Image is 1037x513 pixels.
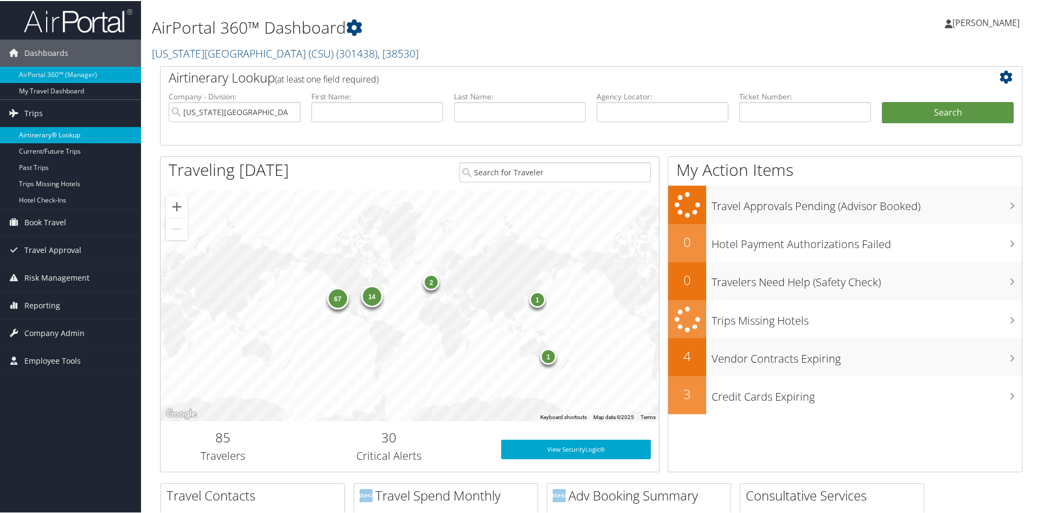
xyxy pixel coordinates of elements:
[712,345,1022,365] h3: Vendor Contracts Expiring
[336,45,377,60] span: ( 301438 )
[529,290,545,307] div: 1
[361,284,382,306] div: 14
[24,39,68,66] span: Dashboards
[163,406,199,420] a: Open this area in Google Maps (opens a new window)
[24,263,89,290] span: Risk Management
[739,90,871,101] label: Ticket Number:
[454,90,586,101] label: Last Name:
[952,16,1020,28] span: [PERSON_NAME]
[327,287,348,308] div: 67
[540,413,587,420] button: Keyboard shortcuts
[459,161,651,181] input: Search for Traveler
[668,375,1022,413] a: 3Credit Cards Expiring
[166,217,188,239] button: Zoom out
[169,90,300,101] label: Company - Division:
[166,195,188,217] button: Zoom in
[169,157,289,180] h1: Traveling [DATE]
[24,99,43,126] span: Trips
[152,15,738,38] h1: AirPortal 360™ Dashboard
[311,90,443,101] label: First Name:
[24,7,132,33] img: airportal-logo.png
[668,223,1022,261] a: 0Hotel Payment Authorizations Failed
[668,261,1022,299] a: 0Travelers Need Help (Safety Check)
[668,346,706,364] h2: 4
[24,346,81,373] span: Employee Tools
[668,232,706,250] h2: 0
[553,485,731,504] h2: Adv Booking Summary
[597,90,728,101] label: Agency Locator:
[712,192,1022,213] h3: Travel Approvals Pending (Advisor Booked)
[746,485,924,504] h2: Consultative Services
[945,5,1030,38] a: [PERSON_NAME]
[712,230,1022,251] h3: Hotel Payment Authorizations Failed
[668,157,1022,180] h1: My Action Items
[377,45,419,60] span: , [ 38530 ]
[293,427,485,446] h2: 30
[501,439,651,458] a: View SecurityLogic®
[668,337,1022,375] a: 4Vendor Contracts Expiring
[275,72,379,84] span: (at least one field required)
[293,447,485,463] h3: Critical Alerts
[668,384,706,402] h2: 3
[167,485,344,504] h2: Travel Contacts
[24,208,66,235] span: Book Travel
[553,488,566,501] img: domo-logo.png
[882,101,1014,123] button: Search
[641,413,656,419] a: Terms (opens in new tab)
[668,299,1022,338] a: Trips Missing Hotels
[360,485,537,504] h2: Travel Spend Monthly
[668,270,706,288] h2: 0
[24,319,85,346] span: Company Admin
[668,185,1022,223] a: Travel Approvals Pending (Advisor Booked)
[24,236,81,263] span: Travel Approval
[360,488,373,501] img: domo-logo.png
[423,273,439,289] div: 2
[169,67,942,86] h2: Airtinerary Lookup
[712,268,1022,289] h3: Travelers Need Help (Safety Check)
[163,406,199,420] img: Google
[712,307,1022,327] h3: Trips Missing Hotels
[593,413,634,419] span: Map data ©2025
[24,291,60,318] span: Reporting
[169,447,277,463] h3: Travelers
[540,347,556,364] div: 1
[169,427,277,446] h2: 85
[712,383,1022,403] h3: Credit Cards Expiring
[152,45,419,60] a: [US_STATE][GEOGRAPHIC_DATA] (CSU)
